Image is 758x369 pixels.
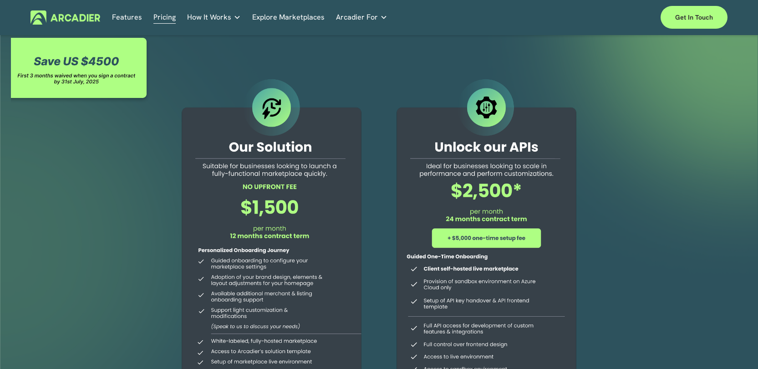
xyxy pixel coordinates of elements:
span: How It Works [187,11,231,24]
img: Arcadier [31,10,100,25]
a: folder dropdown [336,10,387,25]
a: Get in touch [661,6,727,29]
a: Pricing [153,10,176,25]
span: Arcadier For [336,11,378,24]
a: folder dropdown [187,10,241,25]
a: Features [112,10,142,25]
a: Explore Marketplaces [252,10,325,25]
